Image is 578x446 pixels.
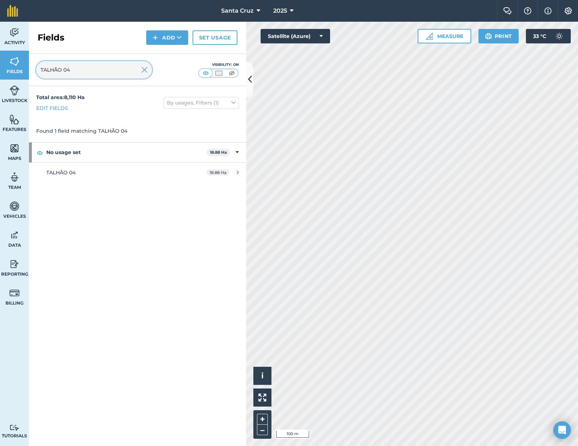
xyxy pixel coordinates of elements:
span: 18.88 Ha [206,169,229,175]
img: svg+xml;base64,PD94bWwgdmVyc2lvbj0iMS4wIiBlbmNvZGluZz0idXRmLTgiPz4KPCEtLSBHZW5lcmF0b3I6IEFkb2JlIE... [9,172,20,183]
strong: Total area : 8,110 Ha [36,94,85,101]
div: Found 1 field matching TALHÃO 04 [29,120,246,142]
button: Print [478,29,519,43]
button: 33 °C [526,29,571,43]
img: A cog icon [564,7,573,14]
img: svg+xml;base64,PHN2ZyB4bWxucz0iaHR0cDovL3d3dy53My5vcmcvMjAwMC9zdmciIHdpZHRoPSI1NiIgaGVpZ2h0PSI2MC... [9,114,20,125]
img: svg+xml;base64,PHN2ZyB4bWxucz0iaHR0cDovL3d3dy53My5vcmcvMjAwMC9zdmciIHdpZHRoPSI1NiIgaGVpZ2h0PSI2MC... [9,56,20,67]
img: svg+xml;base64,PD94bWwgdmVyc2lvbj0iMS4wIiBlbmNvZGluZz0idXRmLTgiPz4KPCEtLSBHZW5lcmF0b3I6IEFkb2JlIE... [9,201,20,212]
img: svg+xml;base64,PHN2ZyB4bWxucz0iaHR0cDovL3d3dy53My5vcmcvMjAwMC9zdmciIHdpZHRoPSIxNCIgaGVpZ2h0PSIyNC... [153,33,158,42]
div: No usage set18.88 Ha [29,143,246,162]
strong: No usage set [46,143,207,162]
div: Open Intercom Messenger [553,421,571,439]
img: svg+xml;base64,PHN2ZyB4bWxucz0iaHR0cDovL3d3dy53My5vcmcvMjAwMC9zdmciIHdpZHRoPSI1MCIgaGVpZ2h0PSI0MC... [214,69,223,77]
img: svg+xml;base64,PHN2ZyB4bWxucz0iaHR0cDovL3d3dy53My5vcmcvMjAwMC9zdmciIHdpZHRoPSIxNyIgaGVpZ2h0PSIxNy... [544,7,552,15]
img: svg+xml;base64,PD94bWwgdmVyc2lvbj0iMS4wIiBlbmNvZGluZz0idXRmLTgiPz4KPCEtLSBHZW5lcmF0b3I6IEFkb2JlIE... [9,27,20,38]
img: svg+xml;base64,PHN2ZyB4bWxucz0iaHR0cDovL3d3dy53My5vcmcvMjAwMC9zdmciIHdpZHRoPSIyMiIgaGVpZ2h0PSIzMC... [141,65,148,74]
img: svg+xml;base64,PHN2ZyB4bWxucz0iaHR0cDovL3d3dy53My5vcmcvMjAwMC9zdmciIHdpZHRoPSI1MCIgaGVpZ2h0PSI0MC... [227,69,236,77]
h2: Fields [38,32,64,43]
div: Visibility: On [198,62,239,68]
strong: 18.88 Ha [210,150,227,155]
img: svg+xml;base64,PD94bWwgdmVyc2lvbj0iMS4wIiBlbmNvZGluZz0idXRmLTgiPz4KPCEtLSBHZW5lcmF0b3I6IEFkb2JlIE... [9,288,20,298]
img: svg+xml;base64,PD94bWwgdmVyc2lvbj0iMS4wIiBlbmNvZGluZz0idXRmLTgiPz4KPCEtLSBHZW5lcmF0b3I6IEFkb2JlIE... [552,29,566,43]
button: Measure [418,29,471,43]
a: Set usage [193,30,237,45]
img: fieldmargin Logo [7,5,18,17]
img: svg+xml;base64,PD94bWwgdmVyc2lvbj0iMS4wIiBlbmNvZGluZz0idXRmLTgiPz4KPCEtLSBHZW5lcmF0b3I6IEFkb2JlIE... [9,230,20,241]
button: i [253,367,271,385]
img: svg+xml;base64,PD94bWwgdmVyc2lvbj0iMS4wIiBlbmNvZGluZz0idXRmLTgiPz4KPCEtLSBHZW5lcmF0b3I6IEFkb2JlIE... [9,259,20,269]
span: i [261,371,263,380]
img: svg+xml;base64,PHN2ZyB4bWxucz0iaHR0cDovL3d3dy53My5vcmcvMjAwMC9zdmciIHdpZHRoPSI1MCIgaGVpZ2h0PSI0MC... [201,69,210,77]
button: – [257,425,268,435]
img: svg+xml;base64,PD94bWwgdmVyc2lvbj0iMS4wIiBlbmNvZGluZz0idXRmLTgiPz4KPCEtLSBHZW5lcmF0b3I6IEFkb2JlIE... [9,85,20,96]
img: svg+xml;base64,PD94bWwgdmVyc2lvbj0iMS4wIiBlbmNvZGluZz0idXRmLTgiPz4KPCEtLSBHZW5lcmF0b3I6IEFkb2JlIE... [9,424,20,431]
span: 2025 [273,7,287,15]
img: Ruler icon [426,33,433,40]
img: svg+xml;base64,PHN2ZyB4bWxucz0iaHR0cDovL3d3dy53My5vcmcvMjAwMC9zdmciIHdpZHRoPSI1NiIgaGVpZ2h0PSI2MC... [9,143,20,154]
img: Two speech bubbles overlapping with the left bubble in the forefront [503,7,512,14]
img: svg+xml;base64,PHN2ZyB4bWxucz0iaHR0cDovL3d3dy53My5vcmcvMjAwMC9zdmciIHdpZHRoPSIxOCIgaGVpZ2h0PSIyNC... [37,148,43,157]
span: 33 ° C [533,29,546,43]
a: Edit fields [36,104,68,112]
input: Search [36,61,152,78]
span: Santa Cruz [221,7,254,15]
a: TALHÃO 0418.88 Ha [29,163,246,182]
button: + [257,414,268,425]
img: Four arrows, one pointing top left, one top right, one bottom right and the last bottom left [258,394,266,402]
button: By usages, Filters (1) [164,97,239,109]
button: Add [146,30,188,45]
img: svg+xml;base64,PHN2ZyB4bWxucz0iaHR0cDovL3d3dy53My5vcmcvMjAwMC9zdmciIHdpZHRoPSIxOSIgaGVpZ2h0PSIyNC... [485,32,492,41]
span: TALHÃO 04 [46,169,76,176]
button: Satellite (Azure) [261,29,330,43]
img: A question mark icon [523,7,532,14]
